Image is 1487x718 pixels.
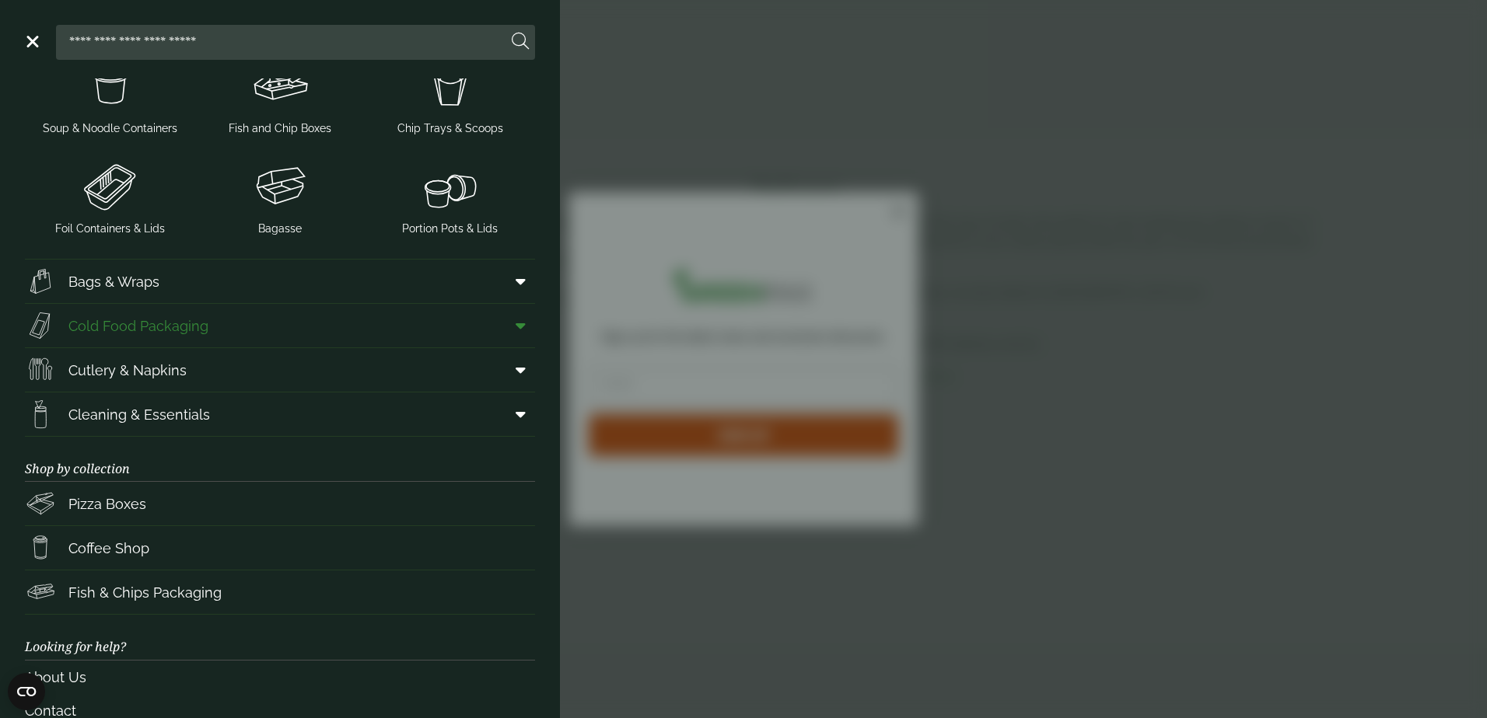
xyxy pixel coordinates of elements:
[371,55,529,117] img: Chip_tray.svg
[25,354,56,385] img: Cutlery.svg
[25,392,535,436] a: Cleaning & Essentials
[25,615,535,660] h3: Looking for help?
[25,488,56,519] img: Pizza_boxes.svg
[68,271,159,292] span: Bags & Wraps
[25,482,535,525] a: Pizza Boxes
[201,55,359,117] img: FishNchip_box.svg
[43,120,177,137] span: Soup & Noodle Containers
[25,532,56,563] img: HotDrink_paperCup.svg
[258,221,302,237] span: Bagasse
[25,260,535,303] a: Bags & Wraps
[397,120,503,137] span: Chip Trays & Scoops
[8,673,45,710] button: Open CMP widget
[68,315,208,336] span: Cold Food Packaging
[25,526,535,570] a: Coffee Shop
[229,120,331,137] span: Fish and Chip Boxes
[68,582,222,603] span: Fish & Chips Packaging
[68,360,187,381] span: Cutlery & Napkins
[25,660,535,694] a: About Us
[201,52,359,140] a: Fish and Chip Boxes
[25,310,56,341] img: Sandwich_box.svg
[201,152,359,240] a: Bagasse
[68,493,146,514] span: Pizza Boxes
[371,155,529,218] img: PortionPots.svg
[402,221,498,237] span: Portion Pots & Lids
[25,348,535,392] a: Cutlery & Napkins
[25,577,56,608] img: FishNchip_box.svg
[31,52,189,140] a: Soup & Noodle Containers
[31,152,189,240] a: Foil Containers & Lids
[25,266,56,297] img: Paper_carriers.svg
[25,399,56,430] img: open-wipe.svg
[31,55,189,117] img: SoupNoodle_container.svg
[25,304,535,347] a: Cold Food Packaging
[25,570,535,614] a: Fish & Chips Packaging
[371,152,529,240] a: Portion Pots & Lids
[371,52,529,140] a: Chip Trays & Scoops
[68,538,149,559] span: Coffee Shop
[31,155,189,218] img: Foil_container.svg
[55,221,165,237] span: Foil Containers & Lids
[201,155,359,218] img: Clamshell_box.svg
[68,404,210,425] span: Cleaning & Essentials
[25,437,535,482] h3: Shop by collection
